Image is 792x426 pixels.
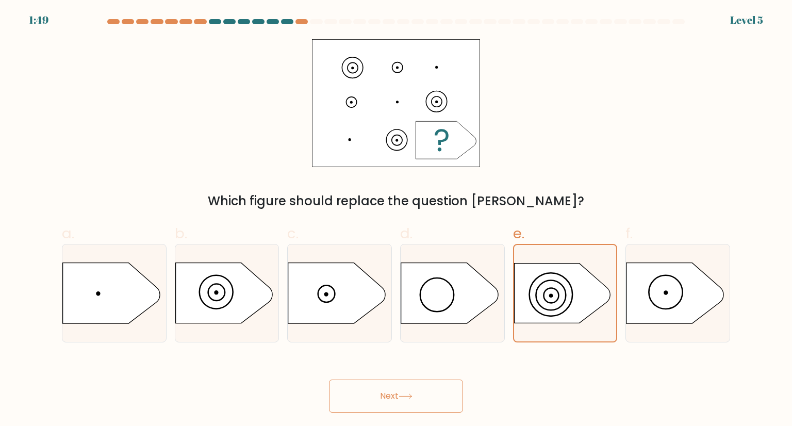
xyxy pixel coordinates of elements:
span: e. [513,223,524,243]
div: Level 5 [730,12,763,28]
span: a. [62,223,74,243]
span: f. [625,223,633,243]
div: Which figure should replace the question [PERSON_NAME]? [68,192,724,210]
button: Next [329,380,463,413]
span: c. [287,223,299,243]
span: b. [175,223,187,243]
span: d. [400,223,412,243]
div: 1:49 [29,12,48,28]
